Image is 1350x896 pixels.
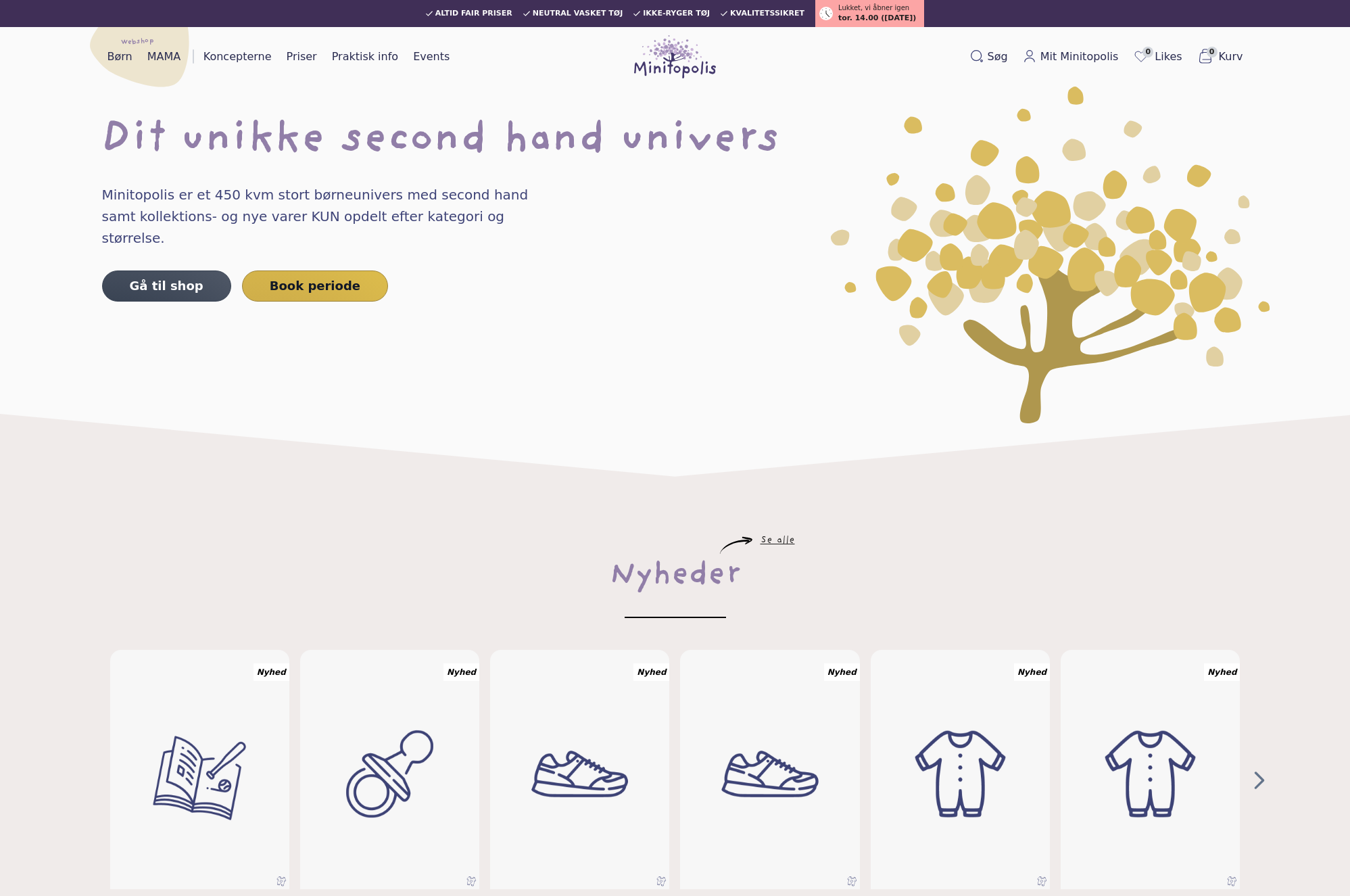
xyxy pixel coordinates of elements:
[1192,45,1249,68] button: 0Kurv
[838,13,916,24] span: tor. 14.00 ([DATE])
[142,46,187,68] a: MAMA
[988,49,1008,65] span: Søg
[533,9,623,18] span: Neutral vasket tøj
[300,650,479,889] a: Accessories til børnAccessories til børnNyhed
[102,184,556,249] h4: Minitopolis er et 450 kvm stort børneunivers med second hand samt kollektions- og nye varer KUN o...
[102,119,1249,162] h1: Dit unikke second hand univers
[254,663,289,681] div: Nyhed
[633,663,669,681] div: Nyhed
[1017,46,1124,68] a: Mit Minitopolis
[610,555,741,598] div: Nyheder
[824,663,860,681] div: Nyhed
[198,46,277,68] a: Koncepterne
[761,537,795,545] a: Se alle
[1204,663,1240,681] div: Nyhed
[831,87,1270,424] img: Minitopolis' logo som et gul blomst
[730,9,804,18] span: Kvalitetssikret
[1249,770,1270,791] button: Next Page
[110,650,289,889] a: minitopolis-no-image-books-games-placeholderminitopolis-no-image-books-games-placeholderNyhed
[965,46,1013,68] button: Søg
[281,46,322,68] a: Priser
[871,650,1050,889] a: BørnetøjBørnetøjNyhed
[634,35,717,78] img: Minitopolis logo
[680,650,859,889] a: minitopolis-no-image-shoes-placeholderminitopolis-no-image-shoes-placeholderNyhed
[1128,45,1187,68] a: 0Likes
[643,9,710,18] span: Ikke-ryger tøj
[1207,47,1218,57] span: 0
[490,650,669,889] a: minitopolis-no-image-shoes-placeholderminitopolis-no-image-shoes-placeholderNyhed
[1219,49,1243,65] span: Kurv
[327,46,404,68] a: Praktisk info
[102,46,138,68] a: Børn
[1142,47,1153,57] span: 0
[443,663,479,681] div: Nyhed
[838,3,909,13] span: Lukket, vi åbner igen
[1061,650,1240,889] a: BørnetøjBørnetøjNyhed
[242,270,388,302] a: Book periode
[408,46,455,68] a: Events
[1040,49,1119,65] span: Mit Minitopolis
[1155,49,1182,65] span: Likes
[102,270,231,302] a: Gå til shop
[435,9,512,18] span: Altid fair priser
[1014,663,1050,681] div: Nyhed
